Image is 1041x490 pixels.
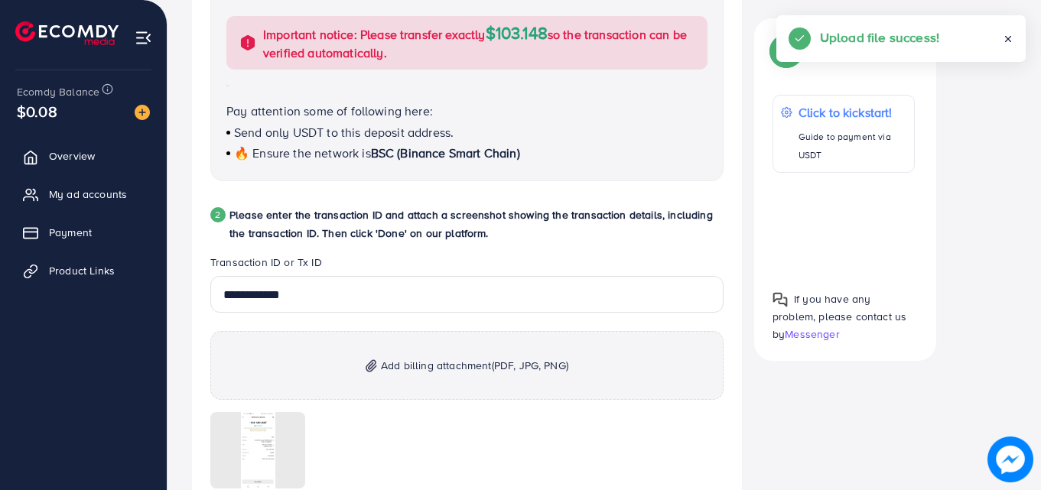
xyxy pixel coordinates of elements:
a: Overview [11,141,155,171]
span: My ad accounts [49,187,127,202]
img: Popup guide [773,37,800,64]
span: Overview [49,148,95,164]
img: alert [239,34,257,52]
a: My ad accounts [11,179,155,209]
img: img uploaded [241,412,275,488]
img: img [366,359,377,372]
img: image [135,105,150,120]
p: Click to kickstart! [799,103,906,122]
p: Guide to payment via USDT [799,128,906,164]
legend: Transaction ID or Tx ID [210,255,724,276]
span: If you have any problem, please contact us by [773,290,906,341]
a: Payment [11,217,155,248]
span: Add billing attachment [381,356,568,375]
img: image [987,436,1033,482]
p: Please enter the transaction ID and attach a screenshot showing the transaction details, includin... [229,206,724,242]
div: 2 [210,207,226,222]
p: Important notice: Please transfer exactly so the transaction can be verified automatically. [263,24,698,62]
h5: Upload file success! [820,28,939,47]
span: BSC (Binance Smart Chain) [371,144,520,161]
span: Messenger [785,326,839,342]
p: Pay attention some of following here: [226,102,708,120]
img: Popup guide [773,291,788,307]
a: Product Links [11,255,155,286]
p: Send only USDT to this deposit address. [226,123,708,141]
span: Payment [49,225,92,240]
span: Ecomdy Balance [17,84,99,99]
span: 🔥 Ensure the network is [234,144,371,161]
img: logo [15,21,119,45]
span: $0.08 [17,100,57,122]
span: (PDF, JPG, PNG) [492,358,568,373]
span: $103.148 [486,21,548,44]
img: menu [135,29,152,47]
span: Product Links [49,263,115,278]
